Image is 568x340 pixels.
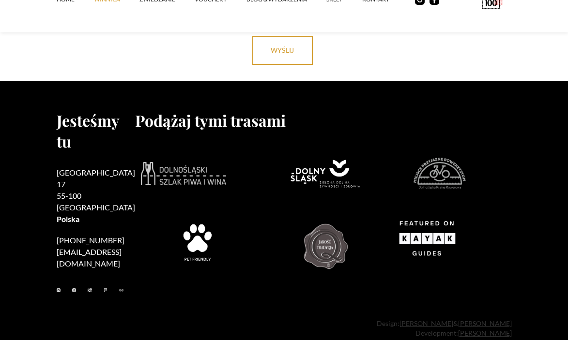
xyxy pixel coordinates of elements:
[57,247,122,268] a: [EMAIL_ADDRESS][DOMAIN_NAME]
[57,236,124,245] a: [PHONE_NUMBER]
[57,214,79,223] strong: Polska
[458,329,512,337] a: [PERSON_NAME]
[135,110,512,131] h2: Podążaj tymi trasami
[458,319,512,327] a: [PERSON_NAME]
[57,319,512,338] div: Design: & Development:
[399,319,453,327] a: [PERSON_NAME]
[57,167,135,225] h2: [GEOGRAPHIC_DATA] 17 55-100 [GEOGRAPHIC_DATA]
[252,36,313,65] input: wyślij
[57,110,135,151] h2: Jesteśmy tu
